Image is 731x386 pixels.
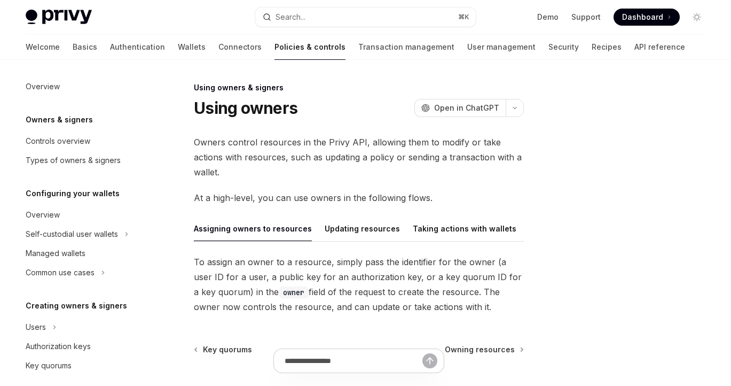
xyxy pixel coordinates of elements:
[194,254,524,314] span: To assign an owner to a resource, simply pass the identifier for the owner (a user ID for a user,...
[26,187,120,200] h5: Configuring your wallets
[26,321,46,334] div: Users
[548,34,579,60] a: Security
[537,12,559,22] a: Demo
[26,266,95,279] div: Common use cases
[26,34,60,60] a: Welcome
[26,135,90,148] div: Controls overview
[17,205,154,225] a: Overview
[614,9,680,26] a: Dashboard
[467,34,536,60] a: User management
[194,190,524,205] span: At a high-level, you can use owners in the following flows.
[26,80,60,93] div: Overview
[274,34,345,60] a: Policies & controls
[194,98,297,118] h1: Using owners
[26,113,93,126] h5: Owners & signers
[634,34,685,60] a: API reference
[17,263,154,282] button: Toggle Common use cases section
[434,103,499,113] span: Open in ChatGPT
[622,12,663,22] span: Dashboard
[17,132,154,151] a: Controls overview
[458,13,469,21] span: ⌘ K
[285,349,422,373] input: Ask a question...
[26,359,72,372] div: Key quorums
[17,356,154,375] a: Key quorums
[26,228,118,241] div: Self-custodial user wallets
[203,344,252,355] span: Key quorums
[414,99,506,117] button: Open in ChatGPT
[194,216,312,241] div: Assigning owners to resources
[26,10,92,25] img: light logo
[17,77,154,96] a: Overview
[26,154,121,167] div: Types of owners & signers
[571,12,601,22] a: Support
[325,216,400,241] div: Updating resources
[279,287,309,298] code: owner
[26,247,85,260] div: Managed wallets
[17,337,154,356] a: Authorization keys
[194,82,524,93] div: Using owners & signers
[26,209,60,221] div: Overview
[73,34,97,60] a: Basics
[445,344,523,355] a: Owning resources
[17,318,154,337] button: Toggle Users section
[17,151,154,170] a: Types of owners & signers
[110,34,165,60] a: Authentication
[26,299,127,312] h5: Creating owners & signers
[688,9,705,26] button: Toggle dark mode
[255,7,476,27] button: Open search
[276,11,305,24] div: Search...
[592,34,622,60] a: Recipes
[178,34,206,60] a: Wallets
[445,344,515,355] span: Owning resources
[17,244,154,263] a: Managed wallets
[422,353,437,368] button: Send message
[26,340,91,353] div: Authorization keys
[17,225,154,244] button: Toggle Self-custodial user wallets section
[194,135,524,180] span: Owners control resources in the Privy API, allowing them to modify or take actions with resources...
[358,34,454,60] a: Transaction management
[195,344,252,355] a: Key quorums
[218,34,262,60] a: Connectors
[413,216,516,241] div: Taking actions with wallets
